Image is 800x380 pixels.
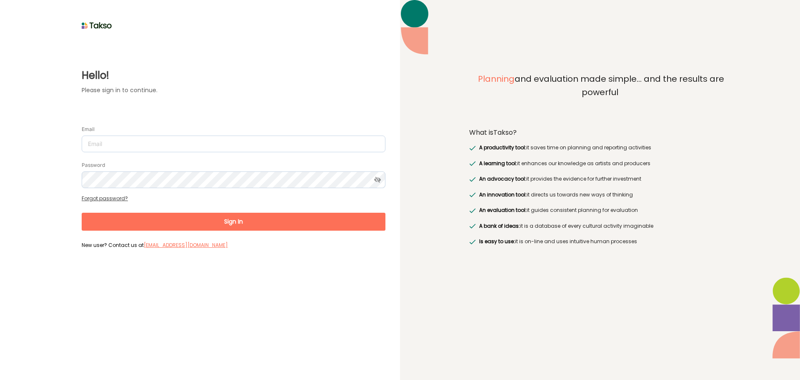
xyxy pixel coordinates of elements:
input: Email [82,136,385,152]
span: Takso? [493,128,517,137]
label: it is on-line and uses intuitive human processes [477,237,637,246]
label: Password [82,162,105,169]
img: greenRight [469,208,476,213]
img: greenRight [469,177,476,182]
label: it guides consistent planning for evaluation [477,206,637,214]
span: Is easy to use: [479,238,515,245]
span: An advocacy tool: [479,175,526,182]
img: greenRight [469,192,476,197]
a: [EMAIL_ADDRESS][DOMAIN_NAME] [144,242,228,249]
img: taksoLoginLogo [82,19,112,32]
span: A learning tool: [479,160,517,167]
label: New user? Contact us at [82,241,385,249]
span: Planning [478,73,515,85]
label: Hello! [82,68,385,83]
span: An evaluation tool: [479,206,527,214]
label: What is [469,128,517,137]
label: it saves time on planning and reporting activities [477,143,651,152]
label: it is a database of every cultural activity imaginable [477,222,653,230]
span: A productivity tool: [479,144,526,151]
button: Sign In [82,213,385,231]
img: greenRight [469,161,476,166]
label: Please sign in to continue. [82,86,385,95]
label: it enhances our knowledge as artists and producers [477,159,650,168]
label: it directs us towards new ways of thinking [477,191,632,199]
label: Email [82,126,95,133]
label: [EMAIL_ADDRESS][DOMAIN_NAME] [144,241,228,249]
img: greenRight [469,239,476,244]
span: A bank of ideas: [479,222,520,229]
span: An innovation tool: [479,191,527,198]
label: it provides the evidence for further investment [477,175,641,183]
img: greenRight [469,146,476,151]
img: greenRight [469,224,476,229]
a: Forgot password? [82,195,128,202]
label: and evaluation made simple... and the results are powerful [469,73,731,118]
